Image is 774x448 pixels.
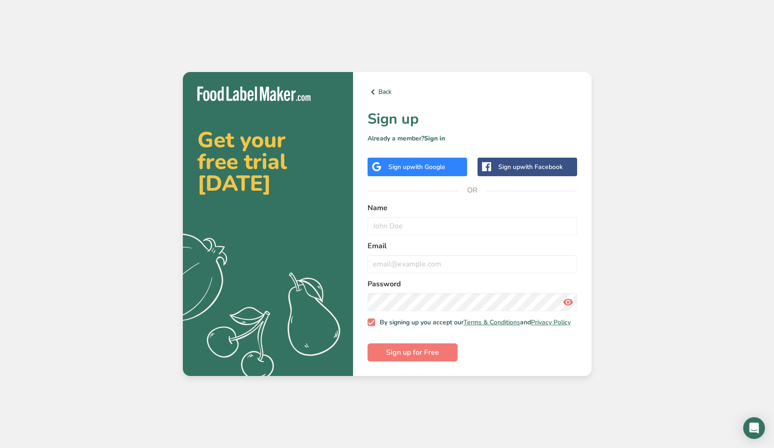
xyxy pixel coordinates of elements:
h2: Get your free trial [DATE] [197,129,339,194]
span: By signing up you accept our and [375,318,571,327]
label: Name [368,202,577,213]
label: Email [368,241,577,251]
label: Password [368,279,577,289]
div: Open Intercom Messenger [743,417,765,439]
div: Sign up [498,162,563,172]
div: Sign up [388,162,445,172]
h1: Sign up [368,108,577,130]
img: Food Label Maker [197,87,311,101]
span: with Facebook [520,163,563,171]
a: Sign in [424,134,445,143]
p: Already a member? [368,134,577,143]
a: Privacy Policy [531,318,571,327]
a: Terms & Conditions [463,318,520,327]
input: email@example.com [368,255,577,273]
span: with Google [410,163,445,171]
a: Back [368,87,577,97]
span: OR [459,177,486,204]
input: John Doe [368,217,577,235]
button: Sign up for Free [368,343,458,361]
span: Sign up for Free [386,347,439,358]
